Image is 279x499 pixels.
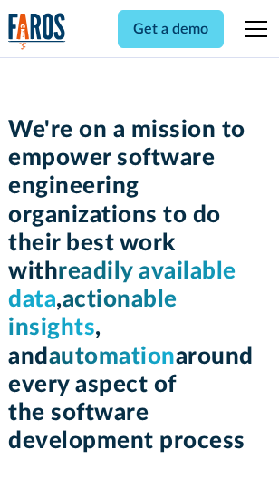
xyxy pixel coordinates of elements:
span: automation [49,345,176,368]
a: Get a demo [118,10,224,48]
span: readily available data [8,259,236,311]
img: Logo of the analytics and reporting company Faros. [8,13,66,50]
div: menu [235,7,271,51]
h1: We're on a mission to empower software engineering organizations to do their best work with , , a... [8,116,271,455]
a: home [8,13,66,50]
span: actionable insights [8,288,178,339]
